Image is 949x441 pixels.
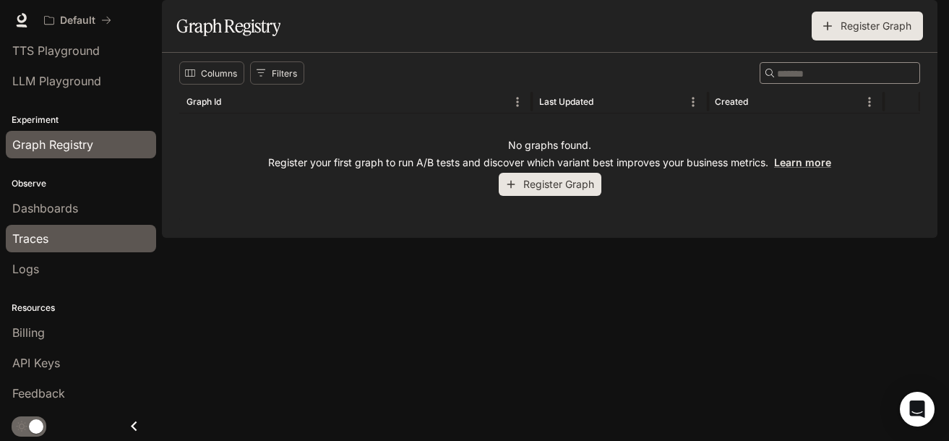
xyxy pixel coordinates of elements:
[176,12,280,40] h1: Graph Registry
[774,156,831,168] a: Learn more
[812,12,923,40] button: Register Graph
[223,91,244,113] button: Sort
[900,392,935,427] div: Open Intercom Messenger
[859,91,880,113] button: Menu
[508,138,591,153] p: No graphs found.
[179,61,244,85] button: Select columns
[507,91,528,113] button: Menu
[60,14,95,27] p: Default
[682,91,704,113] button: Menu
[250,61,304,85] button: Show filters
[760,62,920,84] div: Search
[715,96,748,107] div: Created
[539,96,593,107] div: Last Updated
[38,6,118,35] button: All workspaces
[268,155,831,170] p: Register your first graph to run A/B tests and discover which variant best improves your business...
[750,91,771,113] button: Sort
[595,91,617,113] button: Sort
[186,96,221,107] div: Graph Id
[499,173,601,197] button: Register Graph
